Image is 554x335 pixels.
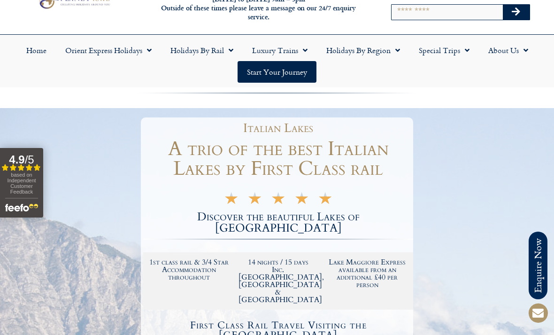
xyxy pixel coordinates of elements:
h1: Italian Lakes [148,122,408,134]
a: Start your Journey [238,61,316,83]
h1: A trio of the best Italian Lakes by First Class rail [143,139,413,179]
i: ★ [318,196,332,205]
nav: Menu [5,39,549,83]
i: ★ [224,196,239,205]
i: ★ [294,196,309,205]
h2: Lake Maggiore Express available from an additional £40 per person [327,258,407,288]
i: ★ [271,196,285,205]
button: Search [503,5,530,20]
h2: 14 nights / 15 days Inc. [GEOGRAPHIC_DATA], [GEOGRAPHIC_DATA] & [GEOGRAPHIC_DATA] [239,258,318,304]
h2: 1st class rail & 3/4 Star Accommodation throughout [149,258,229,281]
a: Orient Express Holidays [56,39,161,61]
a: About Us [479,39,538,61]
a: Home [17,39,56,61]
a: Holidays by Region [317,39,409,61]
div: 5/5 [224,194,332,205]
a: Special Trips [409,39,479,61]
h2: Discover the beautiful Lakes of [GEOGRAPHIC_DATA] [143,211,413,234]
a: Holidays by Rail [161,39,243,61]
a: Luxury Trains [243,39,317,61]
i: ★ [247,196,262,205]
